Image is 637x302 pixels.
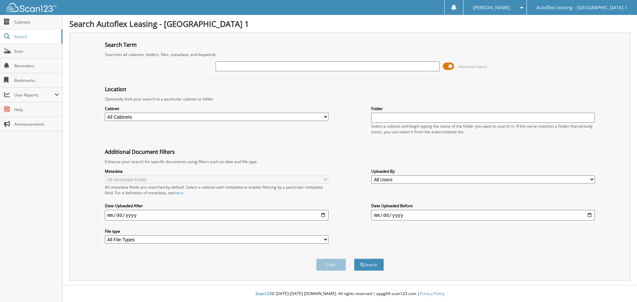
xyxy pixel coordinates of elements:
button: Search [354,259,384,271]
span: Scan123 [255,291,271,296]
span: Advanced Search [458,64,487,69]
a: here [175,190,183,196]
legend: Search Term [102,41,140,48]
span: Scan [14,48,59,54]
span: Autoflex Leasing - [GEOGRAPHIC_DATA] 1 [536,6,627,10]
iframe: Chat Widget [604,270,637,302]
img: scan123-logo-white.svg [7,3,56,12]
span: User Reports [14,92,54,98]
div: Optionally limit your search to a particular cabinet or folder [102,96,599,102]
label: File type [105,228,328,234]
button: Clear [316,259,346,271]
div: All metadata fields are searched by default. Select a cabinet with metadata to enable filtering b... [105,184,328,196]
span: Announcements [14,121,59,127]
label: Date Uploaded Before [371,203,595,209]
legend: Location [102,86,130,93]
label: Folder [371,106,595,111]
label: Date Uploaded After [105,203,328,209]
a: Privacy Policy [420,291,445,296]
input: start [105,210,328,220]
label: Uploaded By [371,168,595,174]
span: Search [14,34,58,39]
span: [PERSON_NAME] [473,6,510,10]
input: end [371,210,595,220]
span: Reminders [14,63,59,69]
label: Cabinet [105,106,328,111]
div: © [DATE]-[DATE] [DOMAIN_NAME]. All rights reserved | appg04-scan123-com | [63,286,637,302]
h1: Search Autoflex Leasing - [GEOGRAPHIC_DATA] 1 [69,18,630,29]
span: Help [14,107,59,112]
label: Metadata [105,168,328,174]
span: Bookmarks [14,78,59,83]
div: Select a cabinet and begin typing the name of the folder you want to search in. If the name match... [371,123,595,135]
div: Searches all cabinets, folders, files, metadata, and keywords [102,52,599,57]
span: Cabinets [14,19,59,25]
legend: Additional Document Filters [102,148,178,155]
div: Enhance your search for specific documents using filters such as date and file type. [102,159,599,164]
